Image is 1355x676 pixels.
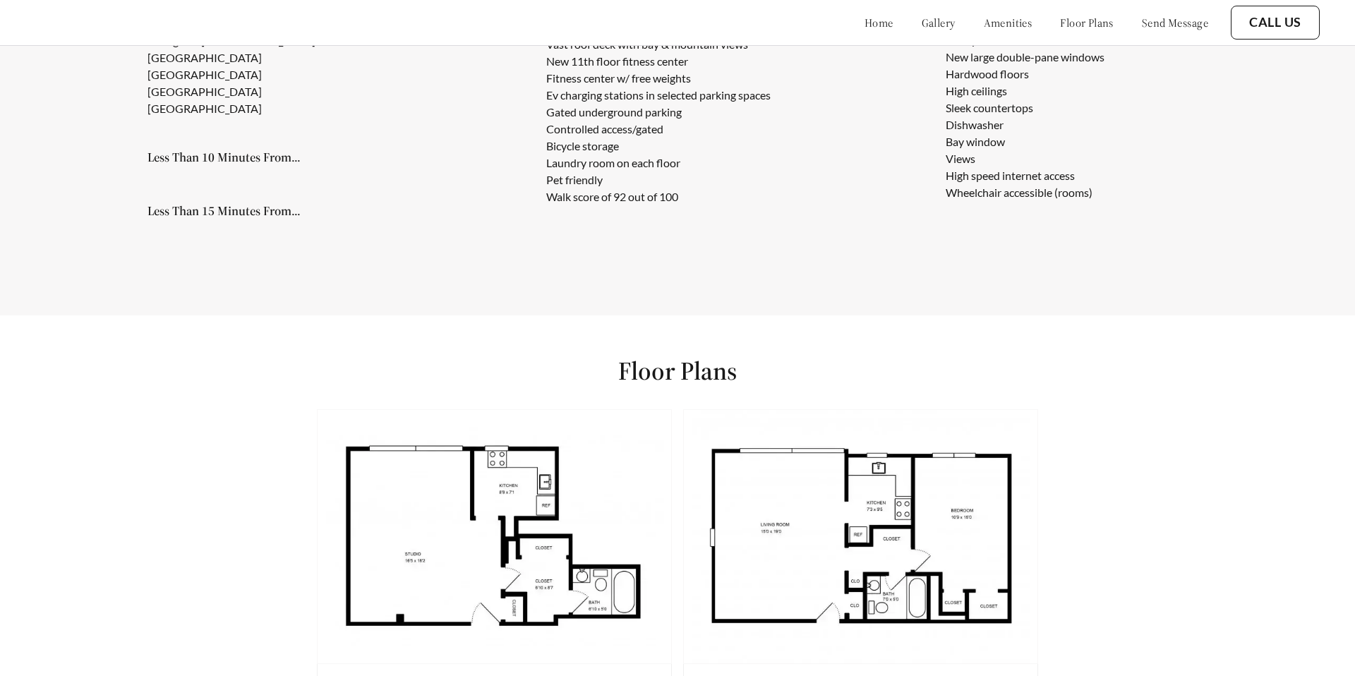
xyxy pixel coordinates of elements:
li: High ceilings [946,83,1104,99]
li: Ev charging stations in selected parking spaces [546,87,771,104]
img: example [683,409,1038,664]
li: Wheelchair accessible (rooms) [946,184,1104,201]
li: New large double-pane windows [946,49,1104,66]
li: High speed internet access [946,167,1104,184]
h1: Floor Plans [618,355,737,387]
li: Controlled access/gated [546,121,771,138]
li: Pet friendly [546,171,771,188]
a: Call Us [1249,15,1301,30]
li: [GEOGRAPHIC_DATA] [147,66,315,83]
h5: Less Than 10 Minutes From... [147,151,301,164]
li: Dishwasher [946,116,1104,133]
li: [GEOGRAPHIC_DATA] [147,100,315,117]
a: amenities [984,16,1032,30]
a: home [865,16,893,30]
a: gallery [922,16,956,30]
img: example [317,409,672,664]
li: Fitness center w/ free weights [546,70,771,87]
li: Walk score of 92 out of 100 [546,188,771,205]
li: [GEOGRAPHIC_DATA] [147,83,315,100]
li: Views [946,150,1104,167]
h5: Less Than 15 Minutes From... [147,205,301,217]
button: Call Us [1231,6,1320,40]
li: Gated underground parking [546,104,771,121]
li: Hardwood floors [946,66,1104,83]
li: Bay window [946,133,1104,150]
li: Sleek countertops [946,99,1104,116]
a: floor plans [1060,16,1114,30]
li: New 11th floor fitness center [546,53,771,70]
li: [GEOGRAPHIC_DATA] [147,49,315,66]
li: Bicycle storage [546,138,771,155]
a: send message [1142,16,1208,30]
li: Laundry room on each floor [546,155,771,171]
